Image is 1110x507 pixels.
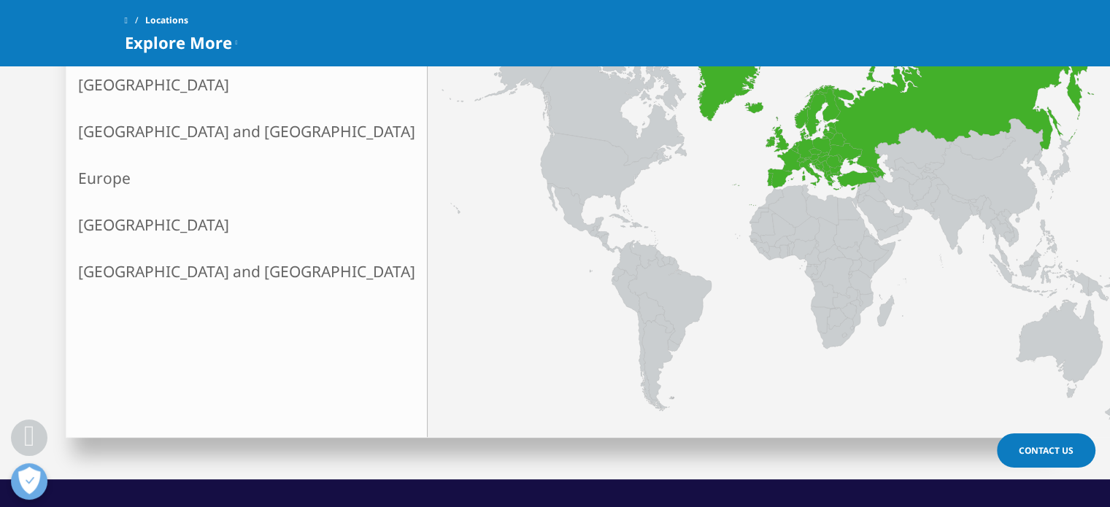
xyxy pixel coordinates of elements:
a: [GEOGRAPHIC_DATA] [66,201,427,248]
span: Locations [145,7,188,34]
span: Explore More [125,34,232,51]
a: [GEOGRAPHIC_DATA] and [GEOGRAPHIC_DATA] [66,108,427,155]
a: [GEOGRAPHIC_DATA] [66,61,427,108]
a: Europe [66,155,427,201]
a: Contact Us [997,433,1095,468]
span: Contact Us [1019,444,1074,457]
button: Abrir preferencias [11,463,47,500]
a: [GEOGRAPHIC_DATA] and [GEOGRAPHIC_DATA] [66,248,427,295]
